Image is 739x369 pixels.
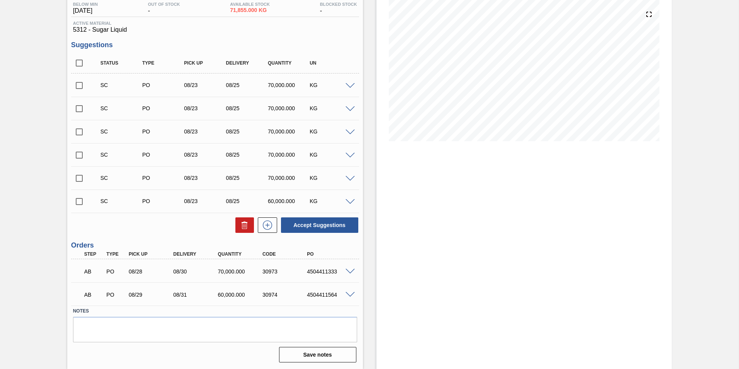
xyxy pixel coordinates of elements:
[308,128,354,135] div: KG
[266,82,313,88] div: 70,000.000
[99,105,145,111] div: Suggestion Created
[320,2,357,7] span: Blocked Stock
[305,251,355,257] div: PO
[104,292,128,298] div: Purchase order
[279,347,356,362] button: Save notes
[182,128,229,135] div: 08/23/2025
[266,152,313,158] div: 70,000.000
[99,198,145,204] div: Suggestion Created
[261,251,310,257] div: Code
[82,251,106,257] div: Step
[73,306,357,317] label: Notes
[148,2,180,7] span: Out Of Stock
[73,26,357,33] span: 5312 - Sugar Liquid
[182,198,229,204] div: 08/23/2025
[308,198,354,204] div: KG
[230,7,270,13] span: 71,855.000 KG
[140,152,187,158] div: Purchase order
[308,105,354,111] div: KG
[73,2,98,7] span: Below Min
[224,152,271,158] div: 08/25/2025
[224,175,271,181] div: 08/25/2025
[266,128,313,135] div: 70,000.000
[216,292,266,298] div: 60,000.000
[224,198,271,204] div: 08/25/2025
[127,251,177,257] div: Pick up
[127,268,177,275] div: 08/28/2025
[82,286,106,303] div: Awaiting Billing
[182,152,229,158] div: 08/23/2025
[171,292,221,298] div: 08/31/2025
[73,7,98,14] span: [DATE]
[266,105,313,111] div: 70,000.000
[104,268,128,275] div: Purchase order
[266,175,313,181] div: 70,000.000
[99,60,145,66] div: Status
[140,60,187,66] div: Type
[182,82,229,88] div: 08/23/2025
[216,251,266,257] div: Quantity
[99,128,145,135] div: Suggestion Created
[171,268,221,275] div: 08/30/2025
[99,175,145,181] div: Suggestion Created
[104,251,128,257] div: Type
[261,292,310,298] div: 30974
[266,198,313,204] div: 60,000.000
[308,60,354,66] div: UN
[127,292,177,298] div: 08/29/2025
[146,2,182,14] div: -
[254,217,277,233] div: New suggestion
[305,292,355,298] div: 4504411564
[281,217,358,233] button: Accept Suggestions
[73,21,357,26] span: Active Material
[82,263,106,280] div: Awaiting Billing
[182,105,229,111] div: 08/23/2025
[308,82,354,88] div: KG
[140,82,187,88] div: Purchase order
[224,128,271,135] div: 08/25/2025
[182,60,229,66] div: Pick up
[182,175,229,181] div: 08/23/2025
[224,60,271,66] div: Delivery
[266,60,313,66] div: Quantity
[140,175,187,181] div: Purchase order
[224,82,271,88] div: 08/25/2025
[99,82,145,88] div: Suggestion Created
[230,2,270,7] span: Available Stock
[71,241,359,249] h3: Orders
[171,251,221,257] div: Delivery
[84,268,104,275] p: AB
[308,175,354,181] div: KG
[261,268,310,275] div: 30973
[140,128,187,135] div: Purchase order
[232,217,254,233] div: Delete Suggestions
[140,105,187,111] div: Purchase order
[99,152,145,158] div: Suggestion Created
[318,2,359,14] div: -
[84,292,104,298] p: AB
[71,41,359,49] h3: Suggestions
[224,105,271,111] div: 08/25/2025
[277,217,359,234] div: Accept Suggestions
[216,268,266,275] div: 70,000.000
[308,152,354,158] div: KG
[140,198,187,204] div: Purchase order
[305,268,355,275] div: 4504411333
